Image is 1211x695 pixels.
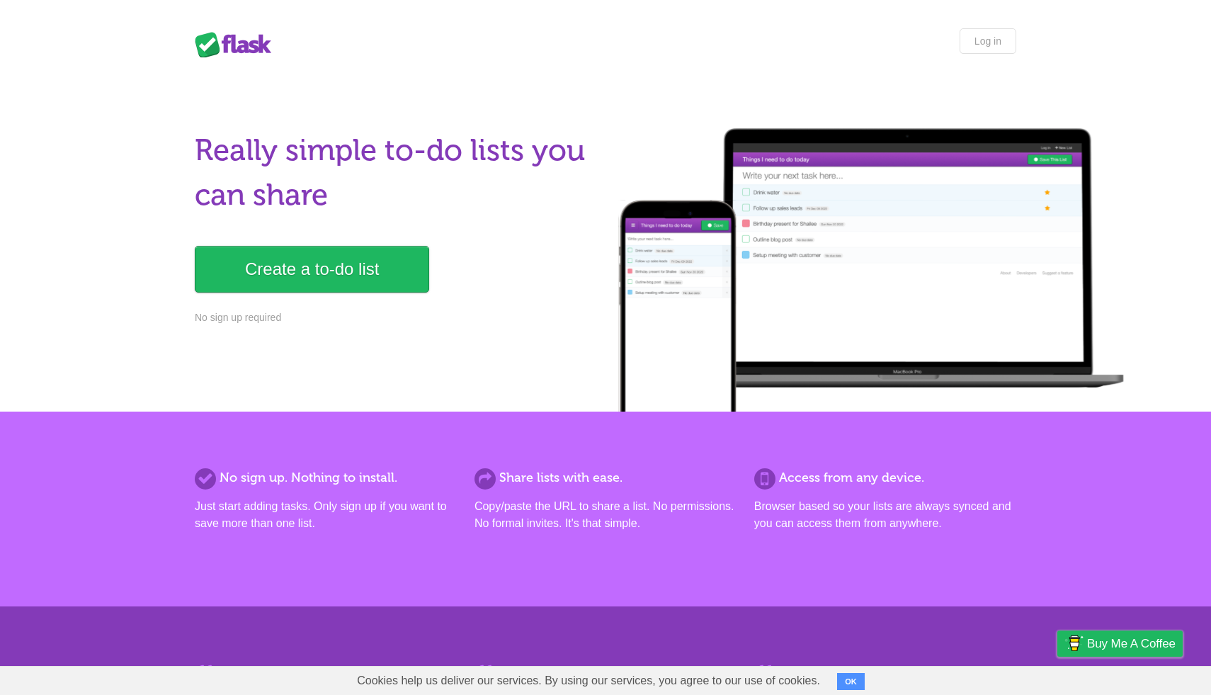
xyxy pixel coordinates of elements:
[195,128,597,217] h1: Really simple to-do lists you can share
[195,32,280,57] div: Flask Lists
[474,468,737,487] h2: Share lists with ease.
[960,28,1016,54] a: Log in
[195,310,597,325] p: No sign up required
[1057,631,1183,657] a: Buy me a coffee
[474,498,737,532] p: Copy/paste the URL to share a list. No permissions. No formal invites. It's that simple.
[1064,631,1084,655] img: Buy me a coffee
[754,468,1016,487] h2: Access from any device.
[195,246,429,293] a: Create a to-do list
[837,673,865,690] button: OK
[754,498,1016,532] p: Browser based so your lists are always synced and you can access them from anywhere.
[195,468,457,487] h2: No sign up. Nothing to install.
[1087,631,1176,656] span: Buy me a coffee
[195,498,457,532] p: Just start adding tasks. Only sign up if you want to save more than one list.
[343,667,834,695] span: Cookies help us deliver our services. By using our services, you agree to our use of cookies.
